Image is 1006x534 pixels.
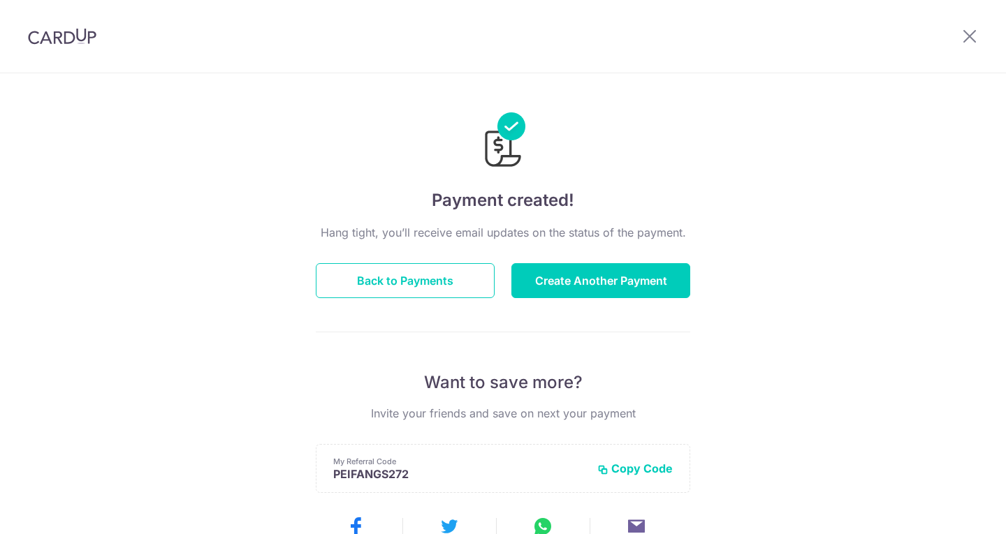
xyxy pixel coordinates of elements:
[333,467,586,481] p: PEIFANGS272
[316,224,690,241] p: Hang tight, you’ll receive email updates on the status of the payment.
[481,112,525,171] img: Payments
[28,28,96,45] img: CardUp
[316,371,690,394] p: Want to save more?
[597,461,673,475] button: Copy Code
[333,456,586,467] p: My Referral Code
[316,188,690,213] h4: Payment created!
[316,405,690,422] p: Invite your friends and save on next your payment
[316,263,495,298] button: Back to Payments
[511,263,690,298] button: Create Another Payment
